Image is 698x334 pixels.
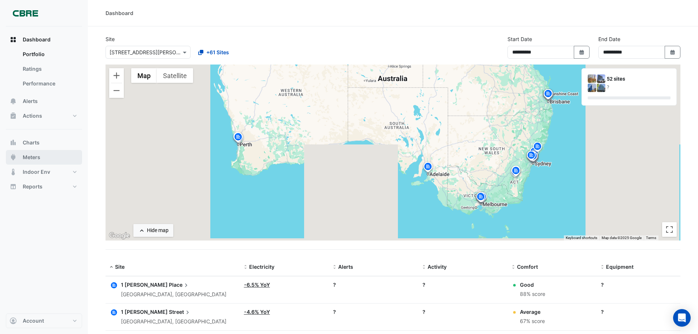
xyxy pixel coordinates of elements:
div: [GEOGRAPHIC_DATA], [GEOGRAPHIC_DATA] [121,290,226,299]
img: site-pin.svg [532,141,543,154]
span: 1 [PERSON_NAME] [121,282,168,288]
label: End Date [598,35,620,43]
div: [GEOGRAPHIC_DATA], [GEOGRAPHIC_DATA] [121,318,226,326]
fa-icon: Select Date [669,49,676,55]
button: Account [6,313,82,328]
button: Dashboard [6,32,82,47]
img: Company Logo [9,6,42,21]
img: site-pin.svg [527,151,539,164]
a: Terms (opens in new tab) [646,236,656,240]
img: site-pin.svg [526,150,538,163]
img: 10 Franklin Street (GPO Exchange) [588,84,596,92]
img: site-pin.svg [476,191,488,204]
img: site-pin.svg [232,132,244,144]
a: -4.6% YoY [244,309,270,315]
img: Google [107,231,132,241]
img: site-pin.svg [475,191,487,204]
img: 1 Shelley Street [597,74,605,83]
span: Alerts [338,264,353,270]
span: Charts [23,139,40,146]
div: ? [607,84,671,91]
span: Site [115,264,125,270]
span: Actions [23,112,42,120]
span: Place [169,281,190,289]
button: Meters [6,150,82,165]
app-icon: Actions [10,112,17,120]
button: Reports [6,179,82,194]
app-icon: Alerts [10,98,17,105]
div: ? [422,281,503,289]
button: Show street map [131,68,157,83]
span: Alerts [23,98,38,105]
div: ? [601,281,682,289]
app-icon: Indoor Env [10,168,17,176]
img: site-pin.svg [509,166,521,179]
button: Toggle fullscreen view [662,222,677,237]
div: Good [520,281,545,289]
a: Open this area in Google Maps (opens a new window) [107,231,132,241]
app-icon: Meters [10,154,17,161]
div: Average [520,308,545,316]
button: Show satellite imagery [157,68,193,83]
a: Ratings [17,62,82,76]
span: Electricity [249,264,274,270]
span: Map data ©2025 Google [602,236,642,240]
span: Equipment [606,264,634,270]
div: Dashboard [106,9,133,17]
span: Dashboard [23,36,51,43]
label: Site [106,35,115,43]
span: Street [169,308,191,316]
fa-icon: Select Date [579,49,585,55]
button: Hide map [133,224,173,237]
img: 10 Shelley Street [597,84,605,92]
img: site-pin.svg [542,88,554,101]
img: site-pin.svg [233,132,245,145]
img: site-pin.svg [510,165,522,178]
app-icon: Charts [10,139,17,146]
img: site-pin.svg [525,150,537,163]
div: ? [601,308,682,316]
app-icon: Dashboard [10,36,17,43]
span: Activity [428,264,447,270]
img: site-pin.svg [422,161,434,174]
button: Zoom out [109,83,124,98]
div: Open Intercom Messenger [673,309,691,327]
span: Meters [23,154,40,161]
div: Dashboard [6,47,82,94]
button: Indoor Env [6,165,82,179]
button: Keyboard shortcuts [566,235,597,241]
div: ? [333,308,414,316]
span: Indoor Env [23,168,50,176]
app-icon: Reports [10,183,17,190]
div: ? [333,281,414,289]
div: 52 sites [607,75,671,83]
button: Actions [6,109,82,123]
div: 88% score [520,290,545,298]
span: Comfort [517,264,538,270]
div: ? [422,308,503,316]
img: site-pin.svg [528,146,540,159]
a: Performance [17,76,82,91]
span: Account [23,317,44,324]
div: Hide map [147,227,169,234]
button: Charts [6,135,82,150]
img: 1 Martin Place [588,74,596,83]
button: Zoom in [109,68,124,83]
span: Reports [23,183,43,190]
label: Start Date [507,35,532,43]
a: Portfolio [17,47,82,62]
span: 1 [PERSON_NAME] [121,309,168,315]
div: 67% score [520,317,545,326]
button: Alerts [6,94,82,109]
a: -6.5% YoY [244,282,270,288]
button: +61 Sites [193,46,234,59]
span: +61 Sites [206,48,229,56]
